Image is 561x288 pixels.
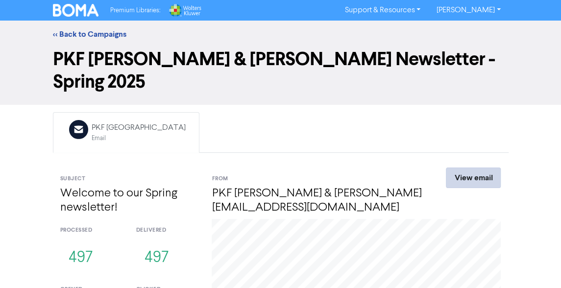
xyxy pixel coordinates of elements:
h4: Welcome to our Spring newsletter! [60,187,197,215]
div: PKF [GEOGRAPHIC_DATA] [92,122,186,134]
h4: PKF [PERSON_NAME] & [PERSON_NAME] [EMAIL_ADDRESS][DOMAIN_NAME] [212,187,425,215]
a: View email [446,168,501,188]
a: << Back to Campaigns [53,29,126,39]
a: Support & Resources [337,2,428,18]
img: BOMA Logo [53,4,99,17]
a: [PERSON_NAME] [428,2,508,18]
h1: PKF [PERSON_NAME] & [PERSON_NAME] Newsletter - Spring 2025 [53,48,509,93]
span: Premium Libraries: [110,7,160,14]
button: 497 [136,242,176,274]
div: From [212,175,425,183]
iframe: Chat Widget [512,241,561,288]
div: Subject [60,175,197,183]
div: delivered [136,226,197,235]
div: Email [92,134,186,143]
button: 497 [60,242,101,274]
img: Wolters Kluwer [168,4,201,17]
div: processed [60,226,122,235]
